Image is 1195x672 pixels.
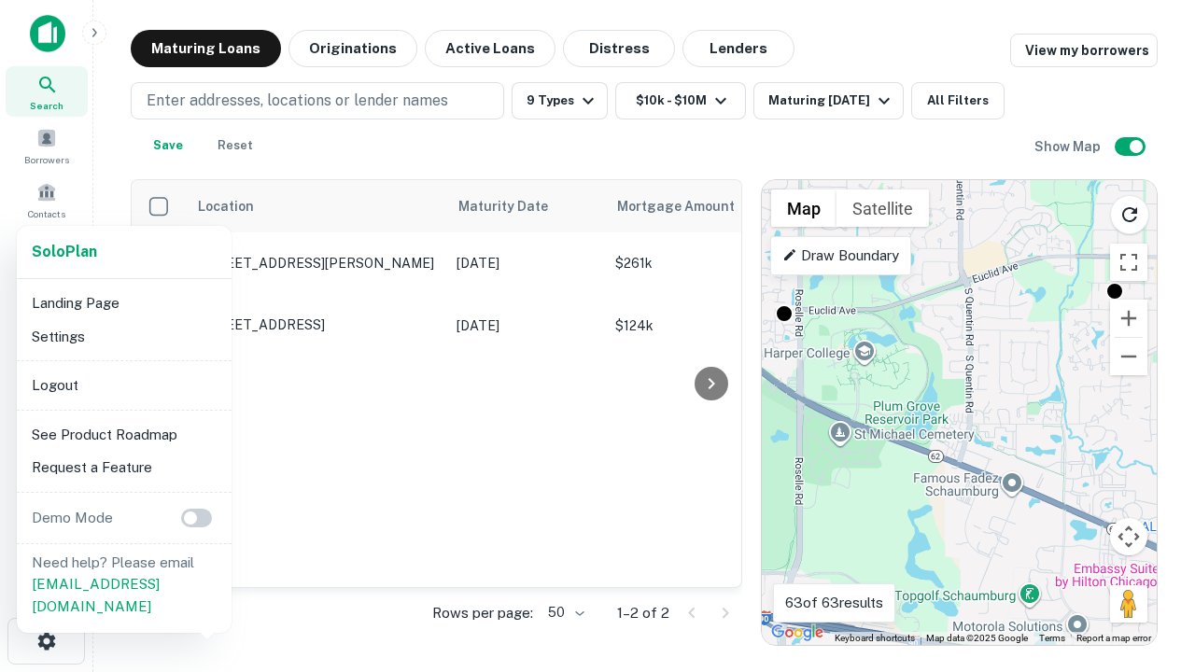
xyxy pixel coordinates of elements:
[32,241,97,263] a: SoloPlan
[24,287,224,320] li: Landing Page
[24,320,224,354] li: Settings
[24,507,120,529] p: Demo Mode
[24,451,224,484] li: Request a Feature
[1102,463,1195,553] iframe: Chat Widget
[32,576,160,614] a: [EMAIL_ADDRESS][DOMAIN_NAME]
[24,369,224,402] li: Logout
[32,243,97,260] strong: Solo Plan
[24,418,224,452] li: See Product Roadmap
[32,552,217,618] p: Need help? Please email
